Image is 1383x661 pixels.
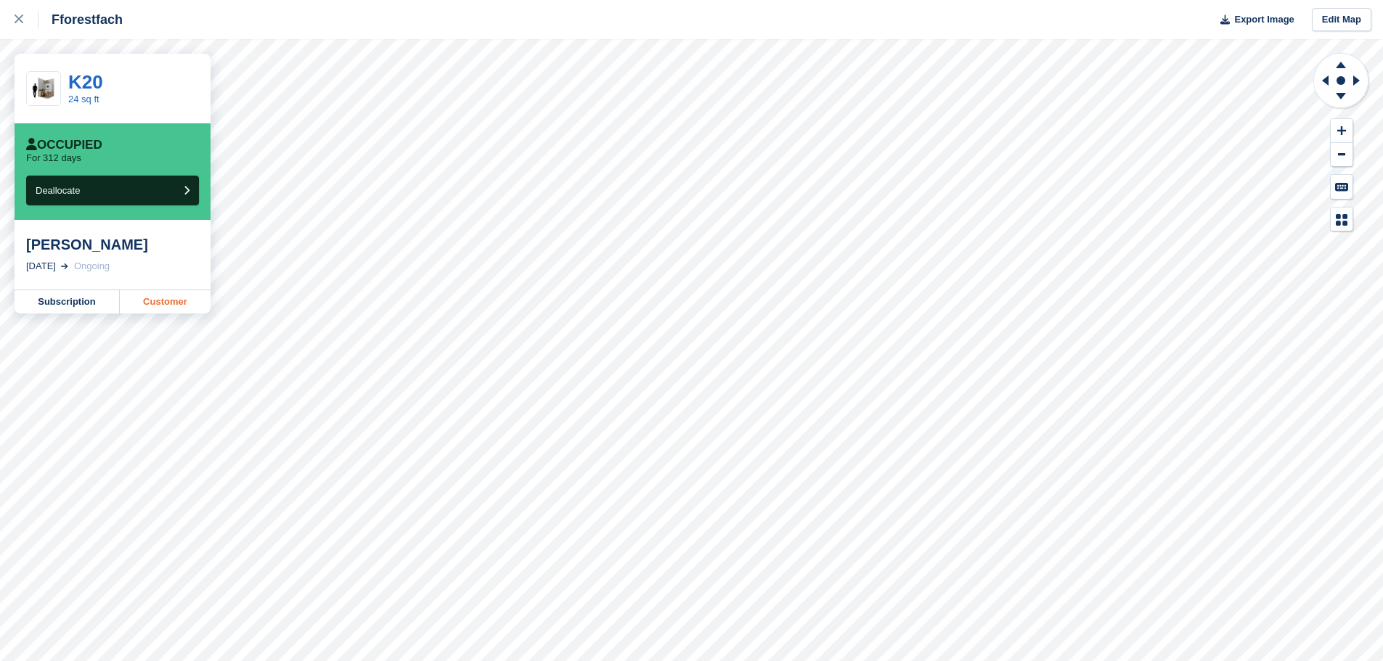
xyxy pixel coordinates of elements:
[120,290,211,313] a: Customer
[1331,119,1353,143] button: Zoom In
[74,259,110,274] div: Ongoing
[1331,208,1353,231] button: Map Legend
[1331,175,1353,199] button: Keyboard Shortcuts
[68,94,99,104] a: 24 sq ft
[26,138,102,152] div: Occupied
[26,236,199,253] div: [PERSON_NAME]
[1312,8,1371,32] a: Edit Map
[27,76,60,102] img: 25-sqft-unit%20(7).jpg
[38,11,123,28] div: Fforestfach
[1234,12,1294,27] span: Export Image
[26,259,56,274] div: [DATE]
[36,185,80,196] span: Deallocate
[15,290,120,313] a: Subscription
[26,152,81,164] p: For 312 days
[26,176,199,205] button: Deallocate
[1212,8,1294,32] button: Export Image
[68,71,103,93] a: K20
[61,263,68,269] img: arrow-right-light-icn-cde0832a797a2874e46488d9cf13f60e5c3a73dbe684e267c42b8395dfbc2abf.svg
[1331,143,1353,167] button: Zoom Out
